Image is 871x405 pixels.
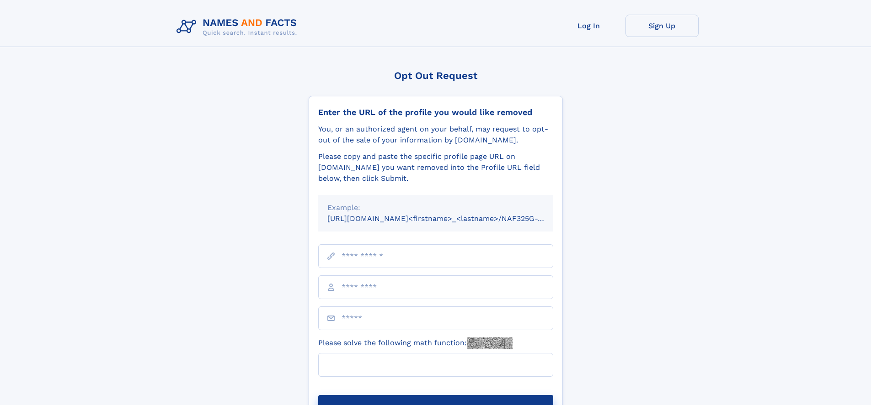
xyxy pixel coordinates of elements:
[625,15,699,37] a: Sign Up
[318,107,553,117] div: Enter the URL of the profile you would like removed
[327,214,571,223] small: [URL][DOMAIN_NAME]<firstname>_<lastname>/NAF325G-xxxxxxxx
[173,15,305,39] img: Logo Names and Facts
[552,15,625,37] a: Log In
[327,202,544,213] div: Example:
[318,124,553,146] div: You, or an authorized agent on your behalf, may request to opt-out of the sale of your informatio...
[318,337,513,349] label: Please solve the following math function:
[309,70,563,81] div: Opt Out Request
[318,151,553,184] div: Please copy and paste the specific profile page URL on [DOMAIN_NAME] you want removed into the Pr...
